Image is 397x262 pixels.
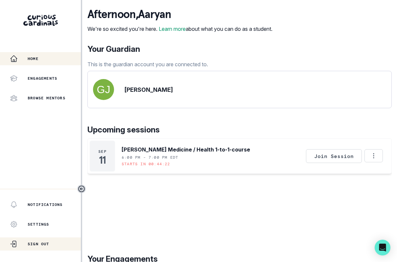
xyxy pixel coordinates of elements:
p: [PERSON_NAME] [125,85,173,94]
p: 11 [99,157,106,163]
p: Browse Mentors [28,95,65,101]
p: Upcoming sessions [87,124,392,136]
button: Join Session [306,149,362,163]
p: afternoon , Aaryan [87,8,272,21]
button: Toggle sidebar [77,185,86,193]
p: We're so excited you're here. about what you can do as a student. [87,25,272,33]
p: Notifications [28,202,63,207]
img: Curious Cardinals Logo [23,15,58,26]
p: Engagements [28,76,57,81]
p: Sign Out [28,241,49,247]
p: Home [28,56,38,61]
div: Open Intercom Messenger [375,240,390,255]
p: Sep [98,149,106,154]
button: Options [364,149,383,162]
p: 6:00 PM - 7:00 PM EDT [122,155,178,160]
a: Learn more [159,26,186,32]
p: Your Guardian [87,43,208,55]
p: Starts in 00:44:22 [122,161,170,167]
p: This is the guardian account you are connected to. [87,60,208,68]
p: Settings [28,222,49,227]
img: svg [93,79,114,100]
p: [PERSON_NAME] Medicine / Health 1-to-1-course [122,146,250,153]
